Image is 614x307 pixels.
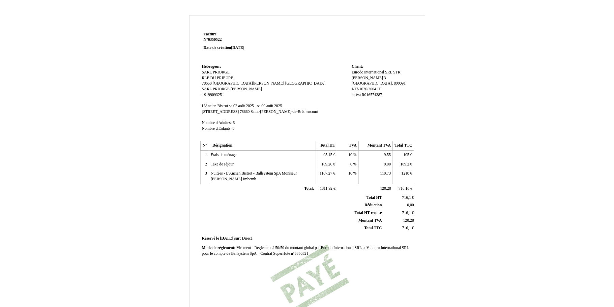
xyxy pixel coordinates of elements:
[403,153,409,157] span: 105
[393,151,414,160] td: €
[401,171,409,176] span: 1218
[384,162,391,166] span: 0.00
[358,218,382,223] span: Montant TVA
[352,87,376,91] span: J/17/1036/2004
[204,32,217,36] span: Facture
[393,184,414,193] td: €
[204,37,284,42] strong: N°
[393,169,414,184] td: €
[208,37,222,42] span: 6350522
[211,162,234,166] span: Taxe de séjour
[320,186,332,191] span: 1311.92
[200,151,209,160] td: 1
[354,211,382,215] span: Total HT remisé
[211,153,237,157] span: Frais de ménage
[285,81,325,86] span: [GEOGRAPHIC_DATA]
[213,81,284,86] span: [GEOGRAPHIC_DATA][PERSON_NAME]
[200,160,209,169] td: 2
[402,195,411,200] span: 716,1
[383,194,415,202] td: €
[200,169,209,184] td: 3
[202,81,212,86] span: 78660
[337,169,358,184] td: %
[233,121,235,125] span: 6
[242,236,252,241] span: Direct
[337,160,358,169] td: %
[202,76,234,80] span: RLE DU PRIEURE
[316,151,337,160] td: €
[316,141,337,151] th: Total HT
[384,153,391,157] span: 9.55
[337,141,358,151] th: TVA
[231,87,262,91] span: [PERSON_NAME]
[209,141,316,151] th: Désignation
[364,226,382,230] span: Total TTC
[352,93,382,97] span: nr tva R016574387
[393,141,414,151] th: Total TTC
[400,162,409,166] span: 109.2
[380,186,391,191] span: 120.28
[337,151,358,160] td: %
[202,246,409,256] span: Virement - Règlement à 50/50 du montant global par Eurodo International SRL et Vandoru Internatio...
[383,224,415,232] td: €
[234,236,241,241] span: sur:
[348,153,352,157] span: 10
[202,126,232,131] span: Nombre d'Enfants:
[316,169,337,184] td: €
[202,236,219,241] span: Réservé le
[348,171,352,176] span: 10
[231,45,244,50] span: [DATE]
[352,81,406,86] span: [GEOGRAPHIC_DATA], 800091
[352,64,363,69] span: Client:
[399,186,409,191] span: 716.10
[202,121,232,125] span: Nombre d'Adultes:
[320,171,332,176] span: 1107.27
[377,87,381,91] span: IT
[402,226,411,230] span: 716,1
[393,160,414,169] td: €
[352,70,402,80] span: STR.[PERSON_NAME] 3
[323,153,332,157] span: 95.45
[211,171,297,181] span: Nuitées - L'Ancien Bistrot - Ballsystem SpA Monsieur [PERSON_NAME] Imbemb
[304,186,314,191] span: Total:
[202,64,222,69] span: Hebergeur:
[402,211,411,215] span: 716,1
[240,110,250,114] span: 78660
[380,171,391,176] span: 110.73
[202,246,236,250] span: Mode de règlement:
[229,104,282,108] span: sa 02 août 2025 - sa 09 août 2025
[202,70,230,74] span: SARL PRIORGE
[358,141,392,151] th: Montant TVA
[352,70,392,74] span: Eurodo international SRL
[403,218,414,223] span: 120.28
[233,126,235,131] span: 0
[200,141,209,151] th: N°
[204,45,244,50] strong: Date de création
[202,110,239,114] span: [STREET_ADDRESS]
[367,195,382,200] span: Total HT
[220,236,233,241] span: [DATE]
[316,160,337,169] td: €
[364,203,382,207] span: Réduction
[202,87,230,91] span: SARL PRIORGE
[202,104,228,108] span: L'Ancien Bistrot
[321,162,332,166] span: 109.20
[202,93,203,97] span: -
[350,162,352,166] span: 0
[316,184,337,193] td: €
[204,93,222,97] span: 919909325
[407,203,414,207] span: 0,00
[383,209,415,217] td: €
[251,110,318,114] span: Saint-[PERSON_NAME]-de-Bréthencourt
